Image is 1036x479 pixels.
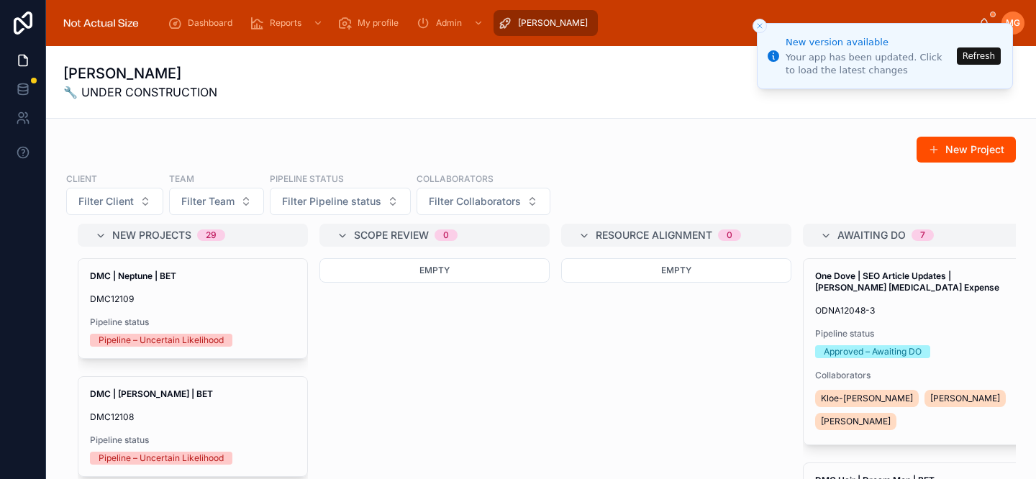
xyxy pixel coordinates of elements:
label: Team [169,172,194,185]
span: [PERSON_NAME] [821,416,891,427]
div: 0 [727,229,732,241]
div: Pipeline – Uncertain Likelihood [99,452,224,465]
a: DMC | [PERSON_NAME] | BETDMC12108Pipeline statusPipeline – Uncertain Likelihood [78,376,308,477]
div: Your app has been updated. Click to load the latest changes [786,51,953,77]
div: Approved – Awaiting DO [824,345,922,358]
div: 7 [920,229,925,241]
a: One Dove | SEO Article Updates | [PERSON_NAME] [MEDICAL_DATA] ExpenseODNA12048-3Pipeline statusAp... [803,258,1033,445]
h1: [PERSON_NAME] [63,63,217,83]
a: [PERSON_NAME] [494,10,598,36]
span: Pipeline status [90,316,296,328]
label: Collaborators [417,172,494,185]
button: New Project [917,137,1016,163]
label: Pipeline status [270,172,344,185]
div: 0 [443,229,449,241]
span: MG [1006,17,1020,29]
span: Awaiting DO [837,228,906,242]
strong: DMC | Neptune | BET [90,270,176,281]
span: 🔧 UNDER CONSTRUCTION [63,83,217,101]
strong: DMC | [PERSON_NAME] | BET [90,388,213,399]
span: Collaborators [815,370,1021,381]
div: 29 [206,229,217,241]
button: Refresh [957,47,1001,65]
button: Select Button [270,188,411,215]
span: DMC12108 [90,411,296,423]
span: Reports [270,17,301,29]
span: Filter Client [78,194,134,209]
span: DMC12109 [90,293,296,305]
label: Client [66,172,97,185]
a: Reports [245,10,330,36]
span: Admin [436,17,462,29]
button: Select Button [169,188,264,215]
span: Scope review [354,228,429,242]
img: App logo [58,12,145,35]
span: [PERSON_NAME] [930,393,1000,404]
a: Dashboard [163,10,242,36]
button: Select Button [66,188,163,215]
div: Pipeline – Uncertain Likelihood [99,334,224,347]
span: New projects [112,228,191,242]
span: Resource alignment [596,228,712,242]
span: Empty [661,265,691,275]
span: Dashboard [188,17,232,29]
span: Kloe-[PERSON_NAME] [821,393,913,404]
span: ODNA12048-3 [815,305,1021,316]
a: DMC | Neptune | BETDMC12109Pipeline statusPipeline – Uncertain Likelihood [78,258,308,359]
span: My profile [358,17,399,29]
div: New version available [786,35,953,50]
span: Pipeline status [815,328,1021,339]
button: Select Button [417,188,550,215]
strong: One Dove | SEO Article Updates | [PERSON_NAME] [MEDICAL_DATA] Expense [815,270,999,293]
span: Filter Collaborators [429,194,521,209]
span: Pipeline status [90,434,296,446]
a: My profile [333,10,409,36]
div: scrollable content [156,7,978,39]
button: Close toast [753,19,767,33]
span: Filter Team [181,194,235,209]
span: Empty [419,265,450,275]
a: Admin [412,10,491,36]
span: Filter Pipeline status [282,194,381,209]
span: [PERSON_NAME] [518,17,588,29]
